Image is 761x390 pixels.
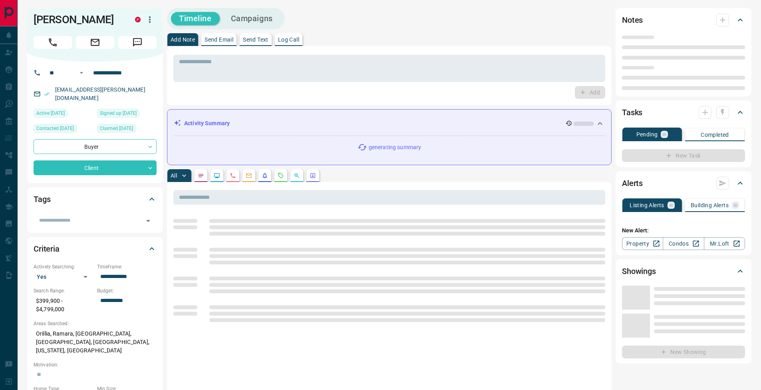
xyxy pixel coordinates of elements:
[243,37,268,42] p: Send Text
[369,143,421,152] p: generating summary
[230,172,236,179] svg: Calls
[622,265,656,278] h2: Showings
[622,103,745,122] div: Tasks
[77,68,86,78] button: Open
[36,109,65,117] span: Active [DATE]
[76,36,114,49] span: Email
[34,190,157,209] div: Tags
[34,361,157,368] p: Motivation:
[34,109,93,120] div: Sun Oct 12 2025
[622,262,745,281] div: Showings
[34,36,72,49] span: Call
[278,172,284,179] svg: Requests
[34,239,157,258] div: Criteria
[622,10,745,30] div: Notes
[97,263,157,270] p: Timeframe:
[34,294,93,316] p: $399,900 - $4,799,000
[34,160,157,175] div: Client
[294,172,300,179] svg: Opportunities
[622,237,663,250] a: Property
[278,37,299,42] p: Log Call
[622,226,745,235] p: New Alert:
[663,237,704,250] a: Condos
[97,124,157,135] div: Mon May 06 2024
[622,174,745,193] div: Alerts
[100,124,133,132] span: Claimed [DATE]
[34,124,93,135] div: Tue Sep 09 2025
[135,17,141,22] div: property.ca
[34,287,93,294] p: Search Range:
[171,12,220,25] button: Timeline
[171,37,195,42] p: Add Note
[44,91,50,97] svg: Email Verified
[118,36,157,49] span: Message
[97,109,157,120] div: Sun Jan 08 2023
[622,106,642,119] h2: Tasks
[262,172,268,179] svg: Listing Alerts
[97,287,157,294] p: Budget:
[701,132,729,138] p: Completed
[198,172,204,179] svg: Notes
[184,119,230,128] p: Activity Summary
[34,13,123,26] h1: [PERSON_NAME]
[214,172,220,179] svg: Lead Browsing Activity
[223,12,281,25] button: Campaigns
[310,172,316,179] svg: Agent Actions
[143,215,154,226] button: Open
[630,202,664,208] p: Listing Alerts
[171,173,177,178] p: All
[34,320,157,327] p: Areas Searched:
[55,86,145,101] a: [EMAIL_ADDRESS][PERSON_NAME][DOMAIN_NAME]
[691,202,729,208] p: Building Alerts
[246,172,252,179] svg: Emails
[34,263,93,270] p: Actively Searching:
[34,327,157,357] p: Orillia, Ramara, [GEOGRAPHIC_DATA], [GEOGRAPHIC_DATA], [GEOGRAPHIC_DATA], [US_STATE], [GEOGRAPHIC...
[34,242,60,255] h2: Criteria
[34,270,93,283] div: Yes
[34,193,50,206] h2: Tags
[34,139,157,154] div: Buyer
[36,124,74,132] span: Contacted [DATE]
[636,132,658,137] p: Pending
[174,116,605,131] div: Activity Summary
[622,177,643,190] h2: Alerts
[622,14,643,26] h2: Notes
[205,37,233,42] p: Send Email
[704,237,745,250] a: Mr.Loft
[100,109,137,117] span: Signed up [DATE]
